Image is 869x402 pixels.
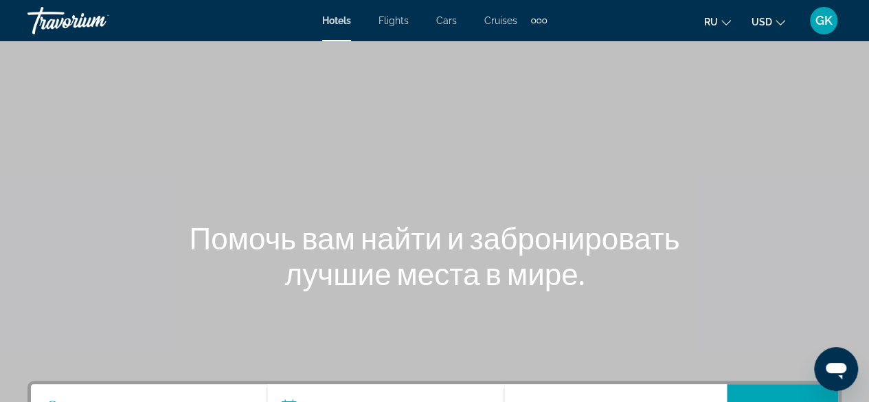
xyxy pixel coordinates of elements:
[704,16,718,27] span: ru
[815,14,833,27] span: GK
[436,15,457,26] a: Cars
[814,347,858,391] iframe: Кнопка запуска окна обмена сообщениями
[704,12,731,32] button: Change language
[177,220,692,291] h1: Помочь вам найти и забронировать лучшие места в мире.
[531,10,547,32] button: Extra navigation items
[379,15,409,26] a: Flights
[752,16,772,27] span: USD
[322,15,351,26] a: Hotels
[806,6,842,35] button: User Menu
[27,3,165,38] a: Travorium
[484,15,517,26] a: Cruises
[752,12,785,32] button: Change currency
